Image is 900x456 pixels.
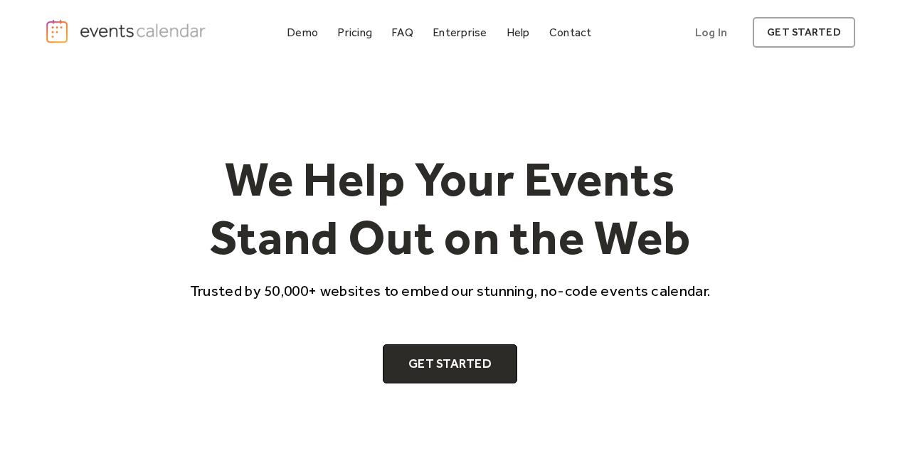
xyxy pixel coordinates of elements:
a: FAQ [386,23,419,42]
h1: We Help Your Events Stand Out on the Web [177,150,724,266]
a: Contact [544,23,598,42]
p: Trusted by 50,000+ websites to embed our stunning, no-code events calendar. [177,280,724,301]
div: Pricing [337,28,372,36]
div: Demo [287,28,318,36]
a: get started [753,17,854,48]
a: Get Started [383,344,517,384]
div: Help [507,28,530,36]
div: Contact [549,28,592,36]
a: Enterprise [427,23,492,42]
a: Log In [681,17,741,48]
a: Pricing [332,23,378,42]
div: FAQ [391,28,413,36]
a: Demo [281,23,324,42]
a: home [45,18,209,44]
a: Help [501,23,536,42]
div: Enterprise [433,28,487,36]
